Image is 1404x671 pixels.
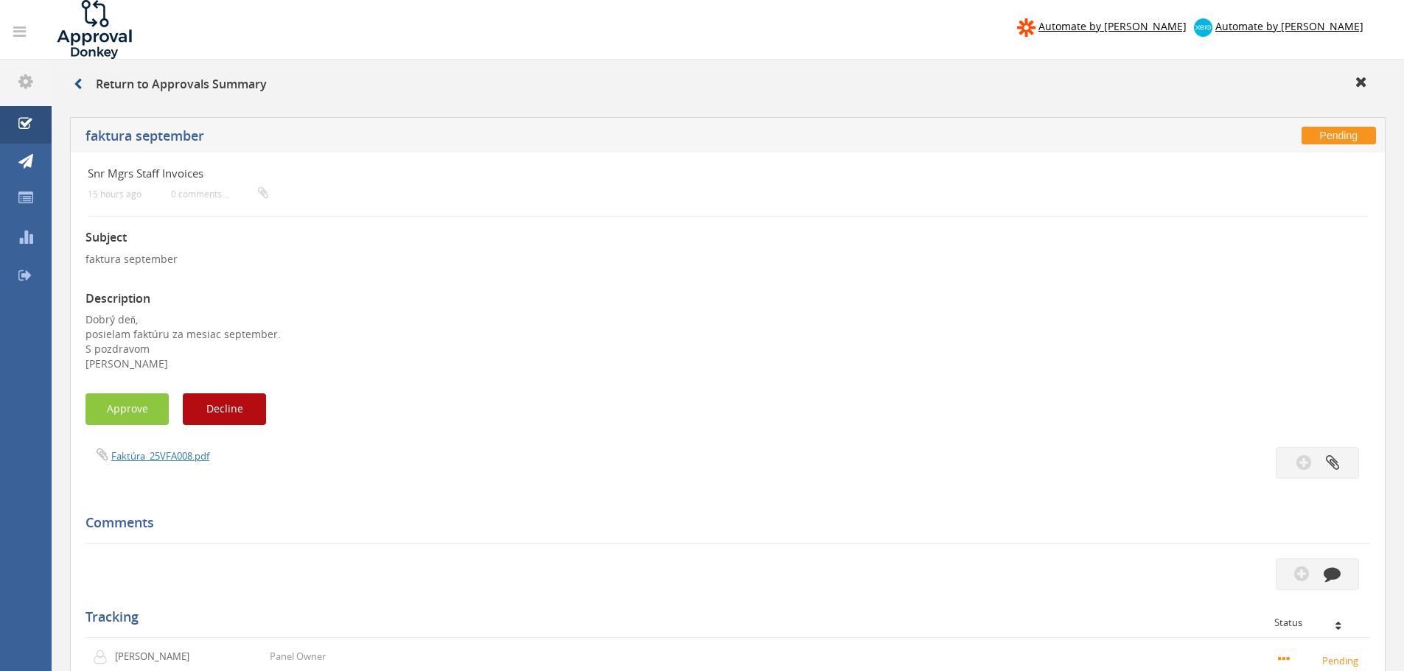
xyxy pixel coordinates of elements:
div: Status [1274,617,1359,628]
h3: Subject [85,231,1370,245]
div: posielam faktúru za mesiac september. [85,327,1370,342]
h3: Description [85,292,1370,306]
h4: Snr Mgrs Staff Invoices [88,167,1155,180]
h5: Tracking [85,610,1359,625]
h3: Return to Approvals Summary [74,78,267,91]
span: Automate by [PERSON_NAME] [1215,19,1363,33]
button: Approve [85,393,169,425]
p: [PERSON_NAME] [115,650,200,664]
img: user-icon.png [93,650,115,664]
button: Decline [183,393,266,425]
div: Dobrý deň, [85,312,1370,371]
a: Faktúra_25VFA008.pdf [111,449,209,463]
span: Automate by [PERSON_NAME] [1038,19,1187,33]
img: xero-logo.png [1194,18,1212,37]
h5: faktura september [85,129,988,147]
small: Pending [1278,652,1363,668]
div: [PERSON_NAME] [85,356,1370,371]
small: 0 comments... [171,189,268,200]
small: 15 hours ago [88,189,142,200]
img: zapier-logomark.png [1017,18,1035,37]
h5: Comments [85,516,1359,530]
p: faktura september [85,252,1370,267]
p: Panel Owner [270,650,326,664]
div: S pozdravom [85,342,1370,356]
span: Pending [1302,127,1376,144]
